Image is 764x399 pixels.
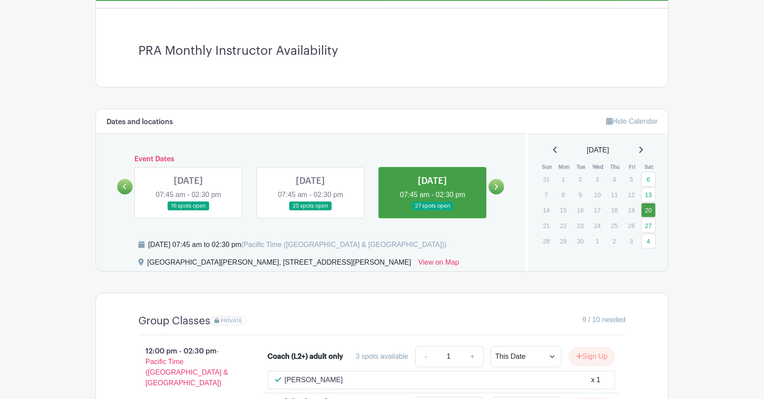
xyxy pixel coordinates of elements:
[556,234,570,248] p: 29
[148,239,447,250] div: [DATE] 07:45 am to 02:30 pm
[607,163,624,171] th: Thu
[607,203,622,217] p: 18
[138,44,626,59] h3: PRA Monthly Instructor Availability
[138,315,210,327] h4: Group Classes
[555,163,573,171] th: Mon
[133,155,489,163] h6: Event Dates
[539,172,554,186] p: 31
[624,203,638,217] p: 19
[641,172,656,186] a: 6
[624,188,638,201] p: 12
[587,145,609,156] span: [DATE]
[590,172,604,186] p: 3
[641,234,656,248] a: 4
[124,342,253,392] p: 12:00 pm - 02:30 pm
[145,347,228,387] span: - Pacific Time ([GEOGRAPHIC_DATA] & [GEOGRAPHIC_DATA])
[641,218,656,233] a: 27
[624,219,638,232] p: 26
[641,163,658,171] th: Sat
[285,375,343,385] p: [PERSON_NAME]
[556,172,570,186] p: 1
[539,188,554,201] p: 7
[415,346,435,367] a: -
[607,219,622,232] p: 25
[556,188,570,201] p: 8
[589,163,607,171] th: Wed
[573,188,588,201] p: 9
[641,187,656,202] a: 13
[556,219,570,232] p: 22
[590,203,604,217] p: 17
[607,188,622,201] p: 11
[606,118,657,125] a: Hide Calendar
[641,203,656,217] a: 20
[147,257,411,271] div: [GEOGRAPHIC_DATA][PERSON_NAME], [STREET_ADDRESS][PERSON_NAME]
[539,219,554,232] p: 21
[462,346,484,367] a: +
[556,203,570,217] p: 15
[607,172,622,186] p: 4
[418,257,459,271] a: View on Map
[107,118,173,126] h6: Dates and locations
[569,347,615,366] button: Sign Up
[590,234,604,248] p: 1
[590,188,604,201] p: 10
[573,234,588,248] p: 30
[590,219,604,232] p: 24
[221,318,243,324] span: PRIVATE
[573,203,588,217] p: 16
[241,241,447,248] span: (Pacific Time ([GEOGRAPHIC_DATA] & [GEOGRAPHIC_DATA]))
[539,203,554,217] p: 14
[355,351,408,362] div: 3 spots available
[624,172,638,186] p: 5
[573,172,588,186] p: 2
[573,219,588,232] p: 23
[607,234,622,248] p: 2
[623,163,641,171] th: Fri
[267,351,343,362] div: Coach (L2+) adult only
[539,163,556,171] th: Sun
[573,163,590,171] th: Tue
[582,315,626,325] span: 9 / 10 needed
[591,375,600,385] div: x 1
[624,234,638,248] p: 3
[539,234,554,248] p: 28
